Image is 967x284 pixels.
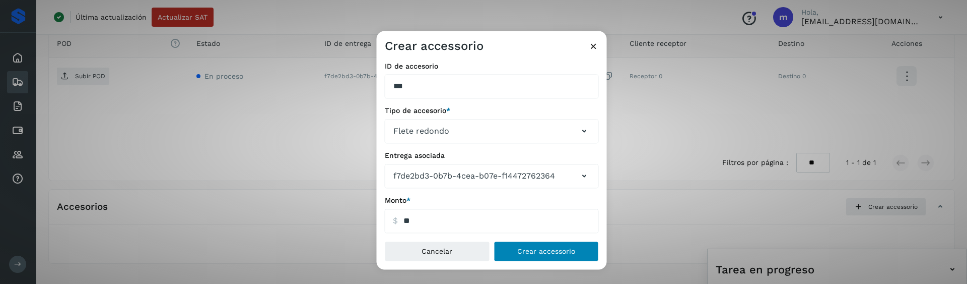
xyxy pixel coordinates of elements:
span: Crear accessorio [517,248,575,255]
label: Entrega asociada [385,152,599,160]
h3: Crear accessorio [385,39,483,53]
span: $ [393,215,398,227]
span: f7de2bd3-0b7b-4cea-b07e-f14472762364 [393,170,555,182]
span: Flete redondo [393,126,449,138]
span: Cancelar [422,248,452,255]
label: Tipo de accesorio [385,107,599,116]
button: Cancelar [385,241,490,261]
label: Monto [385,196,599,205]
button: Crear accessorio [494,241,599,261]
label: ID de accesorio [385,62,599,71]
